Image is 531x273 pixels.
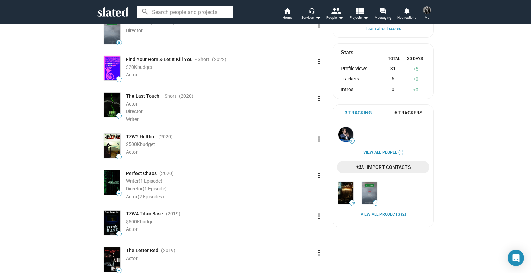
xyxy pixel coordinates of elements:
span: 3 Tracking [345,110,372,116]
span: + [413,76,416,82]
span: Me [425,14,429,22]
img: Poster: EXIT ZER0 [104,20,120,44]
span: (1 Episode) [143,186,167,191]
button: People [323,7,347,22]
mat-icon: arrow_drop_down [314,14,322,22]
img: Virtual Revolution [338,182,353,204]
div: 31 [380,66,406,72]
mat-icon: more_vert [315,94,323,102]
span: Perfect Chaos [126,170,157,177]
img: Poster: Perfect Chaos [104,170,120,195]
mat-icon: arrow_drop_down [362,14,370,22]
div: Intros [341,87,380,93]
span: The Last Touch [126,93,159,99]
span: 0 [373,201,378,205]
mat-icon: forum [379,8,386,14]
span: (2020 ) [159,170,174,177]
a: Home [275,7,299,22]
span: Director [126,28,143,33]
span: + [413,87,416,92]
div: Services [301,14,321,22]
span: (2 Episodes) [138,194,164,199]
span: Messaging [375,14,391,22]
span: Import Contacts [342,161,424,173]
mat-icon: view_list [355,6,365,16]
span: $500K [126,219,140,224]
span: - Short [162,93,176,99]
mat-card-title: Stats [341,49,353,56]
input: Search people and projects [137,6,233,18]
span: 0 [117,41,121,45]
a: Virtual Revolution [337,181,355,206]
span: Writer [126,116,139,122]
span: $500K [126,141,140,147]
div: People [326,14,344,22]
mat-icon: more_vert [315,21,323,29]
mat-icon: arrow_drop_down [337,14,345,22]
button: Melissa MarsMe [419,5,435,23]
div: 0 [406,87,426,93]
mat-icon: more_vert [315,249,323,257]
span: budget [140,219,155,224]
span: (2020 ) [158,134,173,140]
mat-icon: more_vert [315,212,323,220]
span: Projects [350,14,368,22]
span: Actor [126,101,138,107]
img: Poster: TZW2 Hellfire [104,134,120,158]
span: budget [140,141,155,147]
span: TZW4 Titan Base [126,211,163,217]
img: Poster: Find Your Horn & Let It Kill You [104,56,120,80]
div: Open Intercom Messenger [508,250,524,266]
a: EXIT ZER0 [361,181,378,206]
img: EXIT ZER0 [362,182,377,204]
span: Actor [126,226,138,232]
span: (2020 ) [179,93,193,99]
img: Stephan Paternot [338,127,353,142]
img: Melissa Mars [423,6,431,14]
span: Actor [126,194,164,199]
span: Actor [126,149,138,155]
span: Find Your Horn & Let It Kill You [126,56,193,63]
span: TZW2 Hellfire [126,134,156,140]
div: 6 [380,76,406,83]
span: — [117,77,121,81]
span: $20K [126,64,137,70]
span: — [117,269,121,272]
mat-icon: more_vert [315,172,323,180]
span: The Letter Red [126,247,158,254]
span: (2022 ) [212,56,226,63]
span: budget [137,64,152,70]
span: Director [126,109,143,114]
span: Writer [126,178,163,184]
span: 6 Trackers [394,110,422,116]
a: View all People (1) [363,150,403,156]
img: Poster: TZW4 Titan Base [104,211,120,235]
mat-icon: people [331,6,341,16]
a: Import Contacts [337,161,429,173]
span: — [117,232,121,236]
mat-icon: more_vert [315,58,323,66]
span: Actor [126,72,138,77]
mat-icon: headset_mic [309,8,315,14]
span: (2019 ) [161,247,176,254]
a: Messaging [371,7,395,22]
div: 30 Days [404,56,426,62]
span: + [413,66,416,72]
span: - Short [195,56,209,63]
div: Total [383,56,404,62]
span: Notifications [397,14,416,22]
span: 41 [350,139,354,143]
span: — [117,114,121,118]
div: Profile views [341,66,380,72]
span: Actor [126,256,138,261]
a: View all Projects (2) [361,212,406,218]
span: Director [126,186,167,191]
span: (2019 ) [166,211,180,217]
button: Projects [347,7,371,22]
span: Home [283,14,292,22]
span: 14 [350,201,354,205]
span: — [117,191,121,195]
button: Services [299,7,323,22]
span: (1 Episode) [139,178,163,184]
div: 5 [406,66,426,72]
